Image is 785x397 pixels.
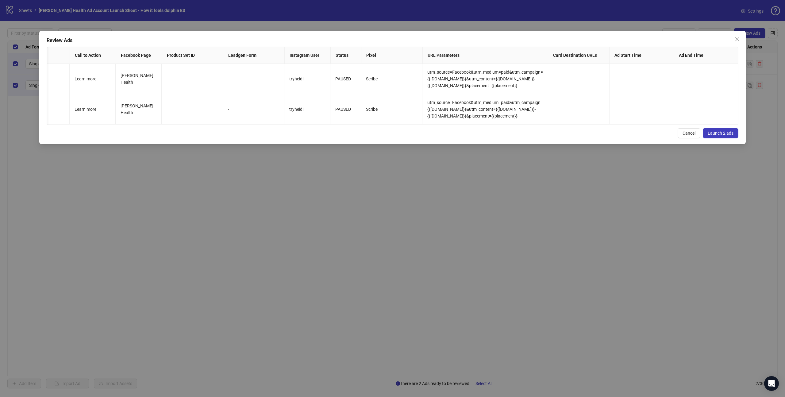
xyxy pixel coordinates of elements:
[75,76,96,81] span: Learn more
[366,106,417,113] div: Scribe
[289,75,325,82] div: tryheidi
[703,128,738,138] button: Launch 2 ads
[223,47,285,64] th: Leadgen Form
[162,47,223,64] th: Product Set ID
[732,34,742,44] button: Close
[331,47,361,64] th: Status
[674,47,738,64] th: Ad End Time
[121,72,156,86] div: [PERSON_NAME] Health
[423,47,548,64] th: URL Parameters
[116,47,162,64] th: Facebook Page
[75,107,96,112] span: Learn more
[335,76,351,81] span: PAUSED
[610,47,674,64] th: Ad Start Time
[764,376,779,391] div: Open Intercom Messenger
[285,47,331,64] th: Instagram User
[683,131,695,136] span: Cancel
[121,102,156,116] div: [PERSON_NAME] Health
[548,47,610,64] th: Card Destination URLs
[47,37,738,44] div: Review Ads
[708,131,733,136] span: Launch 2 ads
[361,47,423,64] th: Pixel
[228,75,279,82] div: -
[70,47,116,64] th: Call to Action
[735,37,740,42] span: close
[678,128,700,138] button: Cancel
[228,106,279,113] div: -
[289,106,325,113] div: tryheidi
[366,75,417,82] div: Scribe
[427,70,543,88] span: utm_source=Facebook&utm_medium=paid&utm_campaign={{[DOMAIN_NAME]}}&utm_content={{[DOMAIN_NAME]}}-...
[427,100,543,118] span: utm_source=Facebook&utm_medium=paid&utm_campaign={{[DOMAIN_NAME]}}&utm_content={{[DOMAIN_NAME]}}-...
[335,107,351,112] span: PAUSED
